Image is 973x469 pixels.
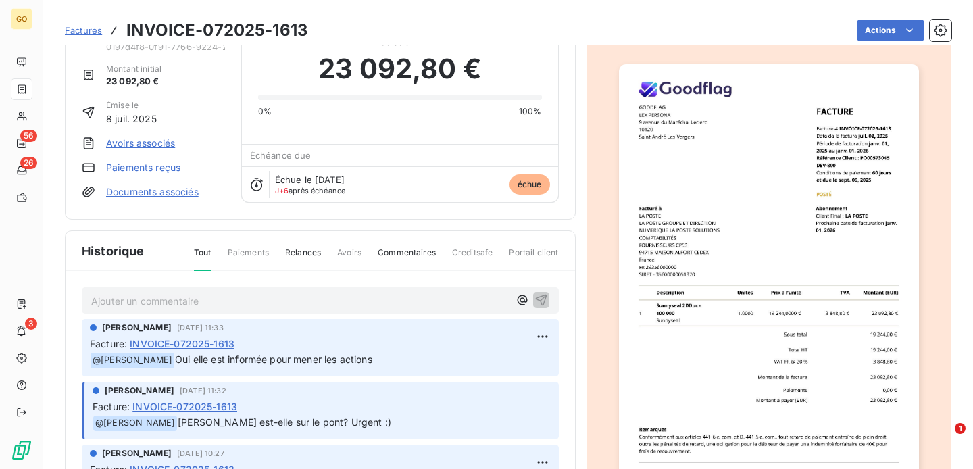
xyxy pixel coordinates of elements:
[102,322,172,334] span: [PERSON_NAME]
[452,247,493,270] span: Creditsafe
[857,20,924,41] button: Actions
[20,157,37,169] span: 26
[955,423,966,434] span: 1
[93,399,130,414] span: Facture :
[177,449,224,458] span: [DATE] 10:27
[106,63,161,75] span: Montant initial
[177,324,224,332] span: [DATE] 11:33
[106,185,199,199] a: Documents associés
[258,105,272,118] span: 0%
[11,439,32,461] img: Logo LeanPay
[378,247,436,270] span: Commentaires
[106,137,175,150] a: Avoirs associés
[285,247,321,270] span: Relances
[126,18,308,43] h3: INVOICE-072025-1613
[175,353,372,365] span: Oui elle est informée pour mener les actions
[106,99,157,112] span: Émise le
[91,353,174,368] span: @ [PERSON_NAME]
[519,105,542,118] span: 100%
[130,337,234,351] span: INVOICE-072025-1613
[90,337,127,351] span: Facture :
[11,8,32,30] div: GO
[180,387,226,395] span: [DATE] 11:32
[178,416,391,428] span: [PERSON_NAME] est-elle sur le pont? Urgent :)
[318,49,481,89] span: 23 092,80 €
[275,187,346,195] span: après échéance
[337,247,361,270] span: Avoirs
[275,186,289,195] span: J+6
[106,41,225,52] span: 0197d4f8-0f91-7766-9224-21bf9325ef3c
[93,416,177,431] span: @ [PERSON_NAME]
[106,112,157,126] span: 8 juil. 2025
[105,385,174,397] span: [PERSON_NAME]
[106,75,161,89] span: 23 092,80 €
[509,247,558,270] span: Portail client
[509,174,550,195] span: échue
[132,399,237,414] span: INVOICE-072025-1613
[65,25,102,36] span: Factures
[250,150,311,161] span: Échéance due
[20,130,37,142] span: 56
[25,318,37,330] span: 3
[65,24,102,37] a: Factures
[228,247,269,270] span: Paiements
[194,247,211,271] span: Tout
[82,242,145,260] span: Historique
[102,447,172,460] span: [PERSON_NAME]
[275,174,345,185] span: Échue le [DATE]
[106,161,180,174] a: Paiements reçus
[927,423,959,455] iframe: Intercom live chat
